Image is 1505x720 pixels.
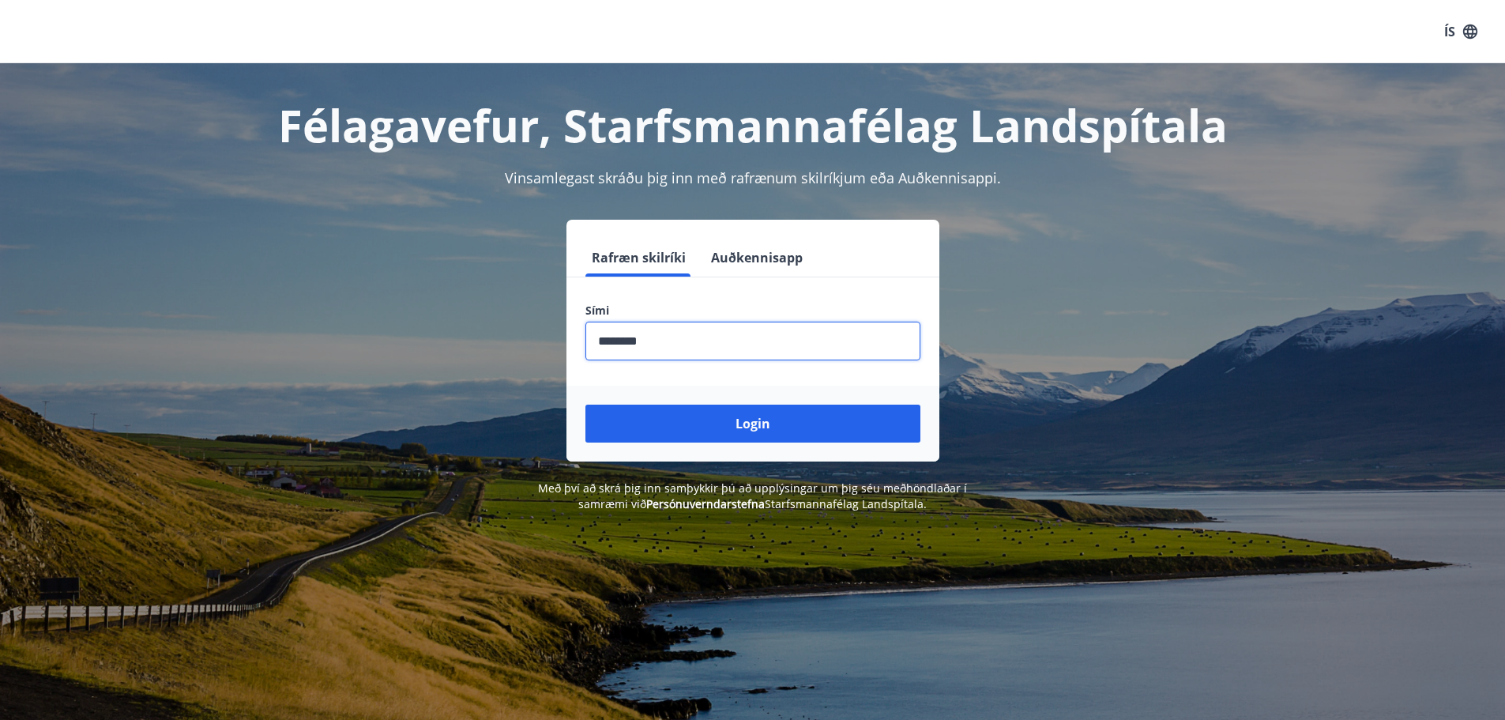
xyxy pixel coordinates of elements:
[585,303,920,319] label: Sími
[203,95,1303,155] h1: Félagavefur, Starfsmannafélag Landspítala
[585,239,692,277] button: Rafræn skilríki
[505,168,1001,187] span: Vinsamlegast skráðu þig inn með rafrænum skilríkjum eða Auðkennisappi.
[646,496,765,511] a: Persónuverndarstefna
[585,405,920,443] button: Login
[538,481,967,511] span: Með því að skrá þig inn samþykkir þú að upplýsingar um þig séu meðhöndlaðar í samræmi við Starfsm...
[1435,17,1486,46] button: ÍS
[705,239,809,277] button: Auðkennisapp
